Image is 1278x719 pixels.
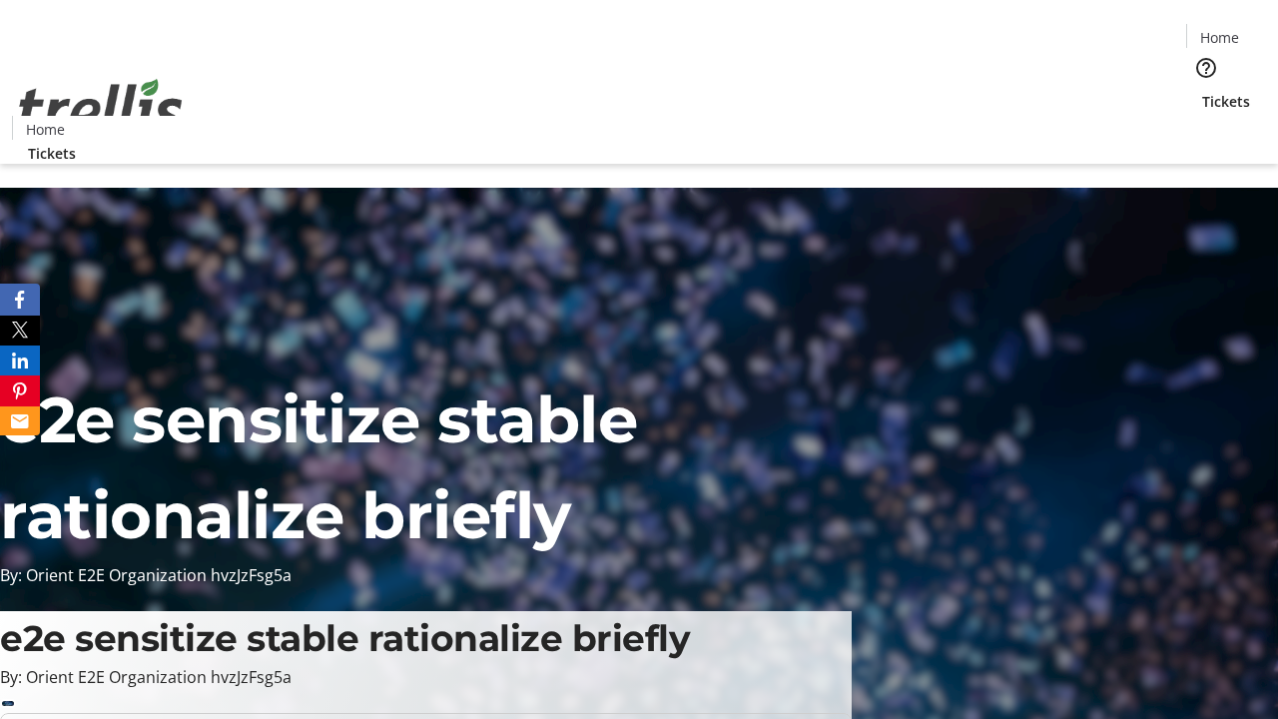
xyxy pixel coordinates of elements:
span: Tickets [1202,91,1250,112]
button: Help [1186,48,1226,88]
span: Home [1200,27,1239,48]
a: Home [13,119,77,140]
a: Tickets [12,143,92,164]
a: Tickets [1186,91,1266,112]
span: Tickets [28,143,76,164]
span: Home [26,119,65,140]
a: Home [1187,27,1251,48]
button: Cart [1186,112,1226,152]
img: Orient E2E Organization hvzJzFsg5a's Logo [12,57,190,157]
